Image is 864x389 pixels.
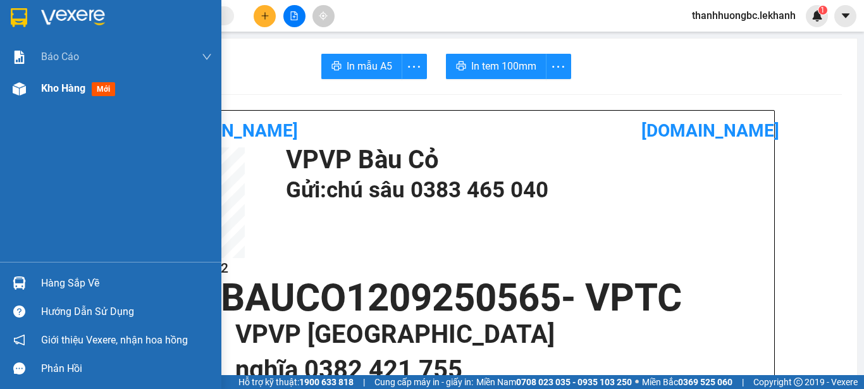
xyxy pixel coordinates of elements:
[41,82,85,94] span: Kho hàng
[818,6,827,15] sup: 1
[92,82,115,96] span: mới
[476,375,632,389] span: Miền Nam
[641,120,779,141] b: [DOMAIN_NAME]
[134,279,768,317] h1: BAUCO1209250565 - VPTC
[840,10,851,22] span: caret-down
[312,5,335,27] button: aim
[546,59,571,75] span: more
[235,352,743,388] h1: nghĩa 0382 421 755
[11,41,113,59] div: 0383465040
[122,56,252,74] div: 0382421755
[363,375,365,389] span: |
[11,12,30,25] span: Gửi:
[13,334,25,346] span: notification
[13,276,26,290] img: warehouse-icon
[122,41,252,56] div: nghĩa
[120,82,253,99] div: 50.000
[402,59,426,75] span: more
[834,5,856,27] button: caret-down
[546,54,571,79] button: more
[812,10,823,22] img: icon-new-feature
[331,61,342,73] span: printer
[11,11,113,26] div: VP Bàu Cỏ
[122,12,152,25] span: Nhận:
[238,375,354,389] span: Hỗ trợ kỹ thuật:
[41,332,188,348] span: Giới thiệu Vexere, nhận hoa hồng
[456,61,466,73] span: printer
[235,317,743,352] h1: VP VP [GEOGRAPHIC_DATA]
[446,54,546,79] button: printerIn tem 100mm
[13,51,26,64] img: solution-icon
[283,5,305,27] button: file-add
[286,147,762,173] h1: VP VP Bàu Cỏ
[41,302,212,321] div: Hướng dẫn sử dụng
[374,375,473,389] span: Cung cấp máy in - giấy in:
[41,49,79,65] span: Báo cáo
[290,11,299,20] span: file-add
[122,11,252,41] div: VP [GEOGRAPHIC_DATA]
[682,8,806,23] span: thanhhuongbc.lekhanh
[120,85,138,98] span: CC :
[347,58,392,74] span: In mẫu A5
[13,82,26,96] img: warehouse-icon
[41,274,212,293] div: Hàng sắp về
[635,380,639,385] span: ⚪️
[471,58,536,74] span: In tem 100mm
[516,377,632,387] strong: 0708 023 035 - 0935 103 250
[678,377,732,387] strong: 0369 525 060
[11,26,113,41] div: chú sâu
[13,362,25,374] span: message
[161,120,298,141] b: [PERSON_NAME]
[402,54,427,79] button: more
[261,11,269,20] span: plus
[642,375,732,389] span: Miền Bắc
[41,359,212,378] div: Phản hồi
[11,8,27,27] img: logo-vxr
[286,173,762,207] h1: Gửi: chú sâu 0383 465 040
[794,378,803,386] span: copyright
[254,5,276,27] button: plus
[820,6,825,15] span: 1
[321,54,402,79] button: printerIn mẫu A5
[299,377,354,387] strong: 1900 633 818
[742,375,744,389] span: |
[319,11,328,20] span: aim
[202,52,212,62] span: down
[13,306,25,318] span: question-circle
